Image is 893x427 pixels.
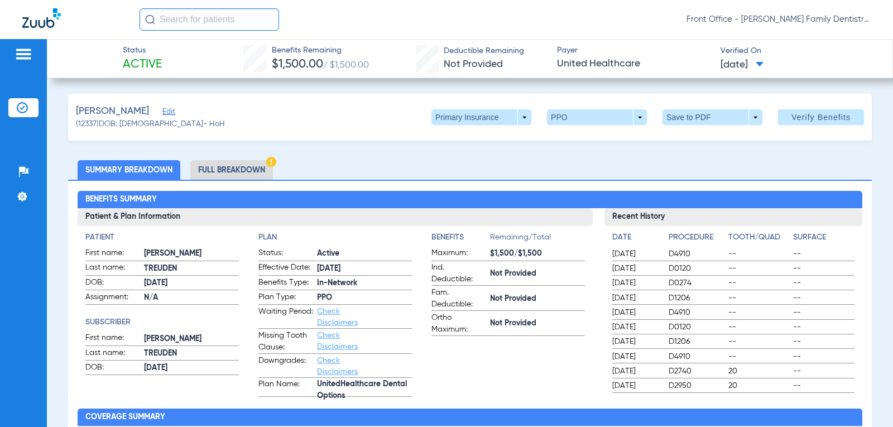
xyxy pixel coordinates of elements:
[612,232,659,247] app-breakdown-title: Date
[431,247,486,261] span: Maximum:
[793,232,854,247] app-breakdown-title: Surface
[258,247,313,261] span: Status:
[431,312,486,335] span: Ortho Maximum:
[144,348,239,359] span: TREUDEN
[490,232,585,247] span: Remaining/Total
[669,292,724,304] span: D1206
[669,322,724,333] span: D0120
[547,109,647,125] button: PPO
[76,104,149,118] span: [PERSON_NAME]
[85,332,140,346] span: First name:
[144,362,239,374] span: [DATE]
[144,333,239,345] span: [PERSON_NAME]
[793,232,854,243] h4: Surface
[728,351,789,362] span: --
[728,248,789,260] span: --
[612,248,659,260] span: [DATE]
[123,45,162,56] span: Status
[793,336,854,347] span: --
[686,14,871,25] span: Front Office - [PERSON_NAME] Family Dentistry
[144,263,239,275] span: TREUDEN
[258,262,313,275] span: Effective Date:
[490,248,585,260] span: $1,500/$1,500
[258,330,313,353] span: Missing Tooth Clause:
[612,277,659,289] span: [DATE]
[258,232,412,243] app-breakdown-title: Plan
[557,45,711,56] span: Payer
[431,109,531,125] button: Primary Insurance
[669,351,724,362] span: D4910
[15,47,32,61] img: hamburger-icon
[85,247,140,261] span: First name:
[78,191,862,209] h2: Benefits Summary
[144,292,239,304] span: N/A
[78,208,593,226] h3: Patient & Plan Information
[85,347,140,361] span: Last name:
[444,59,503,69] span: Not Provided
[669,307,724,318] span: D4910
[669,232,724,243] h4: Procedure
[721,58,764,72] span: [DATE]
[85,262,140,275] span: Last name:
[793,248,854,260] span: --
[612,307,659,318] span: [DATE]
[669,232,724,247] app-breakdown-title: Procedure
[323,61,369,70] span: / $1,500.00
[669,277,724,289] span: D0274
[791,113,851,122] span: Verify Benefits
[317,385,412,396] span: UnitedHealthcare Dental Options
[258,378,313,396] span: Plan Name:
[728,322,789,333] span: --
[728,263,789,274] span: --
[123,57,162,73] span: Active
[728,380,789,391] span: 20
[728,307,789,318] span: --
[612,380,659,391] span: [DATE]
[793,263,854,274] span: --
[793,380,854,391] span: --
[317,277,412,289] span: In-Network
[162,108,172,118] span: Edit
[728,232,789,247] app-breakdown-title: Tooth/Quad
[431,232,490,243] h4: Benefits
[612,292,659,304] span: [DATE]
[778,109,864,125] button: Verify Benefits
[317,248,412,260] span: Active
[431,232,490,247] app-breakdown-title: Benefits
[444,45,524,57] span: Deductible Remaining
[85,277,140,290] span: DOB:
[490,293,585,305] span: Not Provided
[258,291,313,305] span: Plan Type:
[557,57,711,71] span: United Healthcare
[317,308,358,327] a: Check Disclaimers
[144,277,239,289] span: [DATE]
[669,248,724,260] span: D4910
[669,263,724,274] span: D0120
[317,292,412,304] span: PPO
[85,362,140,375] span: DOB:
[728,277,789,289] span: --
[604,208,862,226] h3: Recent History
[490,318,585,329] span: Not Provided
[272,59,323,70] span: $1,500.00
[272,45,369,56] span: Benefits Remaining
[728,366,789,377] span: 20
[721,45,875,57] span: Verified On
[76,118,225,130] span: (12337) DOB: [DEMOGRAPHIC_DATA] - HoH
[144,248,239,260] span: [PERSON_NAME]
[85,291,140,305] span: Assignment:
[145,15,155,25] img: Search Icon
[490,268,585,280] span: Not Provided
[793,277,854,289] span: --
[793,351,854,362] span: --
[612,366,659,377] span: [DATE]
[258,355,313,377] span: Downgrades:
[793,322,854,333] span: --
[266,157,276,167] img: Hazard
[85,232,239,243] h4: Patient
[793,292,854,304] span: --
[22,8,61,28] img: Zuub Logo
[85,316,239,328] h4: Subscriber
